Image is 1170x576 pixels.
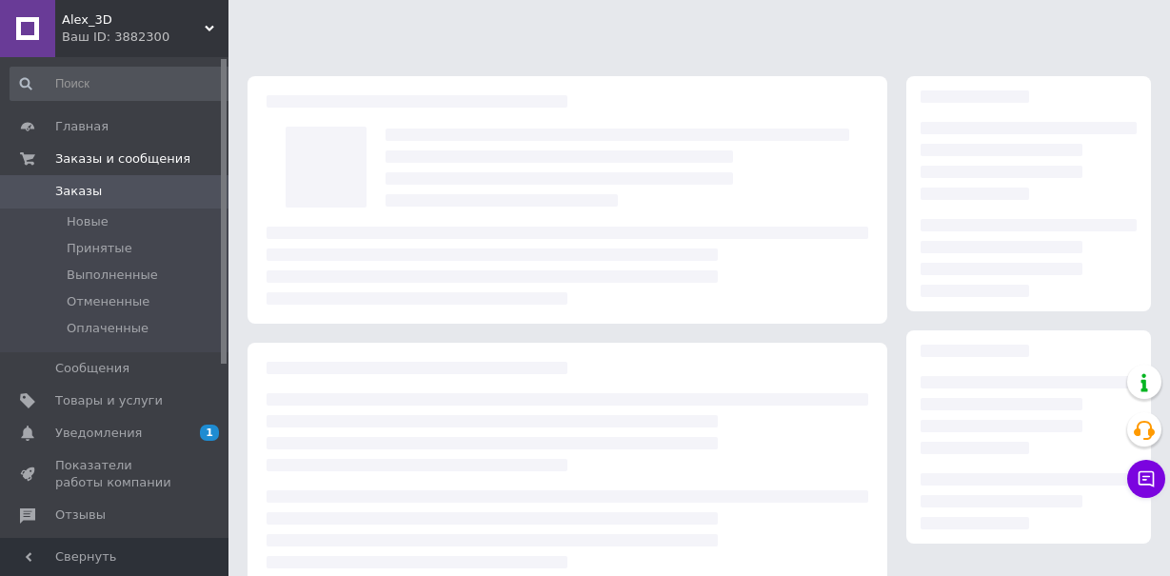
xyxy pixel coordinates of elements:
[55,457,176,491] span: Показатели работы компании
[55,360,129,377] span: Сообщения
[67,213,109,230] span: Новые
[55,183,102,200] span: Заказы
[55,425,142,442] span: Уведомления
[67,293,149,310] span: Отмененные
[55,150,190,168] span: Заказы и сообщения
[67,240,132,257] span: Принятые
[62,29,228,46] div: Ваш ID: 3882300
[67,320,149,337] span: Оплаченные
[62,11,205,29] span: Alex_3D
[55,506,106,524] span: Отзывы
[67,267,158,284] span: Выполненные
[55,118,109,135] span: Главная
[10,67,235,101] input: Поиск
[200,425,219,441] span: 1
[1127,460,1165,498] button: Чат с покупателем
[55,392,163,409] span: Товары и услуги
